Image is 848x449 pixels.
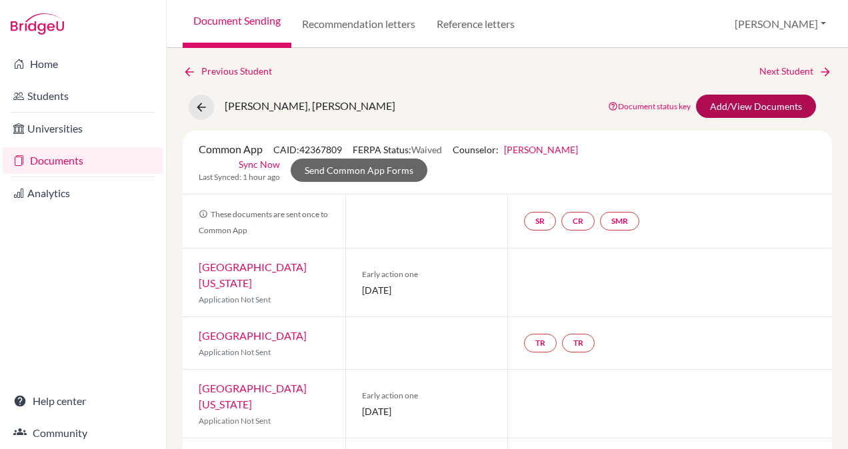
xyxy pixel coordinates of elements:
span: Early action one [362,268,492,280]
a: CR [561,212,595,230]
a: Next Student [759,64,832,79]
a: Community [3,420,163,446]
a: SR [524,212,556,230]
span: CAID: 42367809 [273,144,342,155]
span: Last Synced: 1 hour ago [199,171,280,183]
span: Application Not Sent [199,347,271,357]
span: Counselor: [453,144,578,155]
a: Add/View Documents [696,95,816,118]
span: These documents are sent once to Common App [199,209,328,235]
a: TR [524,334,557,352]
a: Help center [3,388,163,414]
a: SMR [600,212,639,230]
a: Students [3,83,163,109]
a: [GEOGRAPHIC_DATA][US_STATE] [199,382,307,410]
a: Documents [3,147,163,174]
button: [PERSON_NAME] [729,11,832,37]
span: [DATE] [362,283,492,297]
span: Application Not Sent [199,294,271,304]
img: Bridge-U [11,13,64,35]
a: [GEOGRAPHIC_DATA] [199,329,307,342]
a: Home [3,51,163,77]
a: [GEOGRAPHIC_DATA][US_STATE] [199,260,307,289]
span: Common App [199,143,263,155]
a: Sync Now [239,157,280,171]
a: Previous Student [183,64,283,79]
span: [PERSON_NAME], [PERSON_NAME] [225,99,395,112]
a: [PERSON_NAME] [504,144,578,155]
a: Document status key [608,101,691,111]
span: [DATE] [362,404,492,418]
span: Early action one [362,390,492,402]
a: Universities [3,115,163,142]
span: Waived [411,144,442,155]
span: Application Not Sent [199,416,271,426]
span: FERPA Status: [353,144,442,155]
a: Analytics [3,180,163,207]
a: TR [562,334,595,352]
a: Send Common App Forms [291,159,427,182]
